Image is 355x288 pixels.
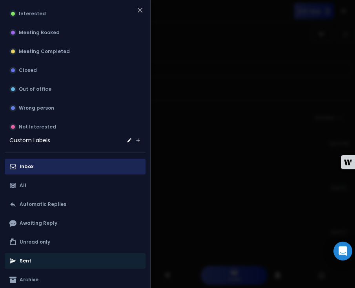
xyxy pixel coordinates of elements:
[5,215,146,231] button: Awaiting Reply
[20,182,26,189] p: All
[5,159,146,174] button: Inbox
[5,234,146,250] button: Unread only
[5,6,146,22] button: Interested
[20,220,57,226] p: Awaiting Reply
[20,201,66,207] p: Automatic Replies
[19,124,56,130] p: Not Interested
[20,239,50,245] p: Unread only
[20,277,38,283] p: Archive
[20,258,31,264] p: Sent
[333,242,352,260] div: Open Intercom Messenger
[5,272,146,288] button: Archive
[5,100,146,116] button: Wrong person
[5,196,146,212] button: Automatic Replies
[19,67,37,73] p: Closed
[19,86,51,92] p: Out of office
[19,105,54,111] p: Wrong person
[5,253,146,269] button: Sent
[19,11,46,17] p: Interested
[5,62,146,78] button: Closed
[19,29,60,36] p: Meeting Booked
[5,178,146,193] button: All
[20,163,33,170] p: Inbox
[5,44,146,59] button: Meeting Completed
[5,81,146,97] button: Out of office
[9,136,50,144] h3: Custom Labels
[5,119,146,135] button: Not Interested
[19,48,70,55] p: Meeting Completed
[5,25,146,40] button: Meeting Booked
